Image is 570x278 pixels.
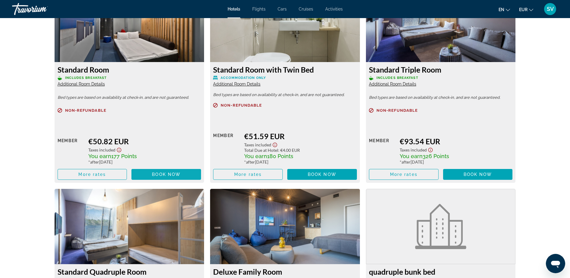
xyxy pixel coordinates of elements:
div: €93.54 EUR [400,137,512,146]
button: User Menu [542,3,558,15]
span: You earn [400,153,423,159]
button: More rates [58,169,127,180]
button: Show Taxes and Fees disclaimer [427,146,434,153]
div: * [DATE] [244,159,357,164]
span: 180 Points [267,153,293,159]
h3: Standard Quadruple Room [58,267,201,276]
div: Member [369,137,395,164]
span: Non-refundable [221,103,262,107]
button: More rates [369,169,439,180]
h3: Standard Room [58,65,201,74]
button: Show Taxes and Fees disclaimer [271,141,279,148]
a: Cruises [299,7,313,11]
img: Deluxe Family Room [210,189,360,264]
button: More rates [213,169,283,180]
div: €51.59 EUR [244,132,357,141]
span: 177 Points [111,153,137,159]
span: Book now [464,172,492,177]
a: Travorium [12,1,72,17]
h3: Standard Room with Twin Bed [213,65,357,74]
img: Standard Quadruple Room [55,189,204,264]
button: Change currency [519,5,533,14]
span: Total Due at Hotel [244,148,278,153]
span: More rates [78,172,106,177]
button: Show Taxes and Fees disclaimer [115,146,123,153]
a: Cars [278,7,287,11]
span: 326 Points [423,153,449,159]
span: after [90,159,99,164]
span: Accommodation Only [221,76,266,80]
div: €50.82 EUR [88,137,201,146]
span: Includes Breakfast [376,76,418,80]
span: Non-refundable [65,108,106,112]
button: Book now [287,169,357,180]
div: * [DATE] [400,159,512,164]
span: Additional Room Details [369,82,416,86]
p: Bed types are based on availability at check-in, and are not guaranteed. [369,95,513,100]
button: Book now [131,169,201,180]
div: : €4.00 EUR [244,148,357,153]
span: Additional Room Details [213,82,260,86]
span: More rates [234,172,262,177]
a: Flights [252,7,266,11]
iframe: Poga, lai palaistu ziņojumapmaiņas logu [546,254,565,273]
span: More rates [390,172,417,177]
span: EUR [519,7,527,12]
span: after [246,159,255,164]
span: after [402,159,411,164]
div: * [DATE] [88,159,201,164]
span: Taxes included [88,147,115,152]
a: Activities [325,7,343,11]
img: quadruple bunk bed [415,204,466,249]
div: Member [58,137,84,164]
p: Bed types are based on availability at check-in, and are not guaranteed. [58,95,201,100]
div: Member [213,132,239,164]
span: You earn [244,153,267,159]
span: You earn [88,153,111,159]
span: Includes Breakfast [65,76,107,80]
span: Taxes included [244,142,271,147]
span: SV [547,6,554,12]
button: Book now [443,169,513,180]
span: Book now [152,172,181,177]
h3: Deluxe Family Room [213,267,357,276]
span: Additional Room Details [58,82,105,86]
p: Bed types are based on availability at check-in, and are not guaranteed. [213,93,357,97]
a: Hotels [228,7,240,11]
button: Change language [499,5,510,14]
h3: quadruple bunk bed [369,267,513,276]
span: en [499,7,504,12]
span: Book now [308,172,336,177]
span: Non-refundable [376,108,418,112]
span: Taxes included [400,147,427,152]
h3: Standard Triple Room [369,65,513,74]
